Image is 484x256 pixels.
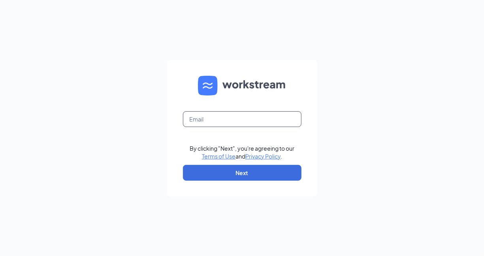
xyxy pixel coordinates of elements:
[198,76,286,95] img: WS logo and Workstream text
[183,165,301,181] button: Next
[183,111,301,127] input: Email
[202,153,235,160] a: Terms of Use
[190,144,294,160] div: By clicking "Next", you're agreeing to our and .
[245,153,281,160] a: Privacy Policy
